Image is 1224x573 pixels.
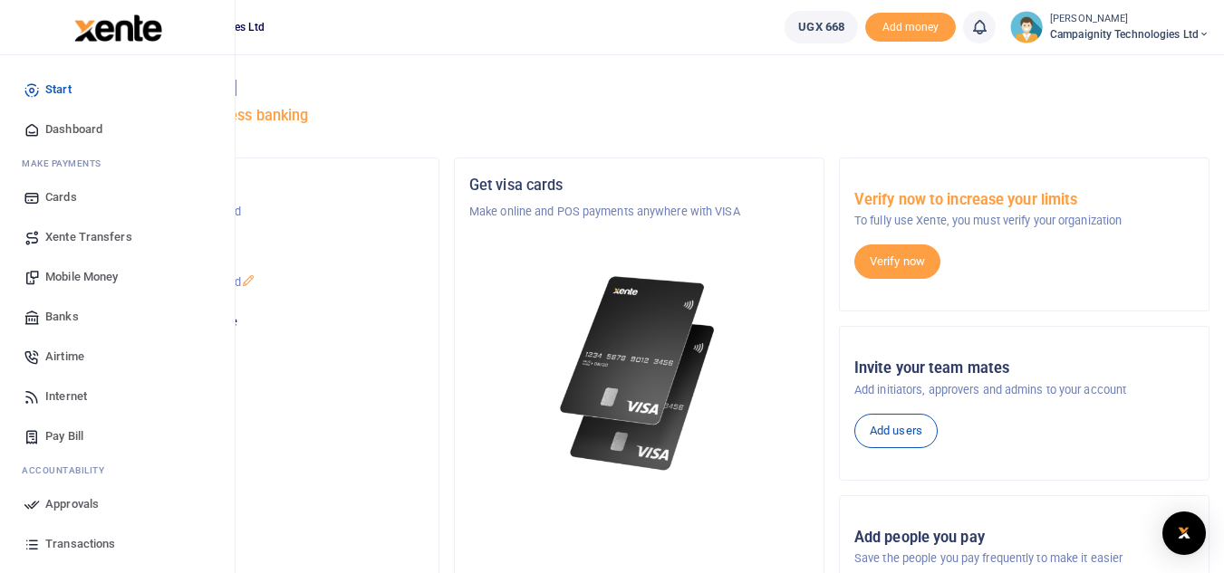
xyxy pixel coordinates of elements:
[854,529,1194,547] h5: Add people you pay
[45,81,72,99] span: Start
[1050,26,1210,43] span: Campaignity Technologies Ltd
[1162,511,1206,555] div: Open Intercom Messenger
[865,19,956,33] a: Add money
[14,524,220,564] a: Transactions
[469,203,809,221] p: Make online and POS payments anywhere with VISA
[45,387,87,406] span: Internet
[854,414,938,448] a: Add users
[854,359,1194,377] h5: Invite your team mates
[74,14,162,42] img: logo-large
[854,549,1194,568] p: Save the people you pay frequently to make it easier
[14,70,220,110] a: Start
[554,264,725,482] img: xente-_physical_cards.png
[865,13,956,43] span: Add money
[1010,11,1043,43] img: profile-user
[45,268,118,286] span: Mobile Money
[14,484,220,524] a: Approvals
[69,78,1210,98] h4: Hello [PERSON_NAME]
[45,120,102,138] span: Dashboard
[84,246,424,264] h5: Account
[45,535,115,553] span: Transactions
[14,217,220,257] a: Xente Transfers
[854,381,1194,399] p: Add initiators, approvers and admins to your account
[45,228,132,246] span: Xente Transfers
[14,416,220,456] a: Pay Bill
[14,149,220,177] li: M
[14,297,220,337] a: Banks
[854,191,1194,209] h5: Verify now to increase your limits
[14,456,220,484] li: Ac
[84,273,424,291] p: Campaignity Technologies Ltd
[854,212,1194,230] p: To fully use Xente, you must verify your organization
[84,336,424,354] h5: UGX 668
[1050,12,1210,27] small: [PERSON_NAME]
[45,308,79,326] span: Banks
[469,177,809,195] h5: Get visa cards
[14,110,220,149] a: Dashboard
[1010,11,1210,43] a: profile-user [PERSON_NAME] Campaignity Technologies Ltd
[84,313,424,331] p: Your current account balance
[69,107,1210,125] h5: Welcome to better business banking
[72,20,162,33] a: logo-small logo-large logo-large
[14,177,220,217] a: Cards
[84,177,424,195] h5: Organization
[45,348,84,366] span: Airtime
[45,188,77,206] span: Cards
[84,203,424,221] p: Campaignity Technologies Ltd
[45,495,99,513] span: Approvals
[777,11,865,43] li: Wallet ballance
[14,337,220,377] a: Airtime
[854,244,940,279] a: Verify now
[31,157,101,170] span: ake Payments
[14,377,220,416] a: Internet
[785,11,858,43] a: UGX 668
[865,13,956,43] li: Toup your wallet
[35,463,104,477] span: countability
[45,427,83,445] span: Pay Bill
[798,18,844,36] span: UGX 668
[14,257,220,297] a: Mobile Money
